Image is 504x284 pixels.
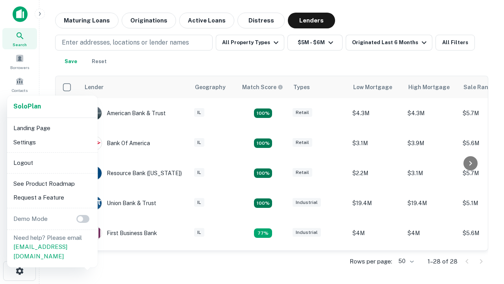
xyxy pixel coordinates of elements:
p: Need help? Please email [13,233,91,261]
a: SoloPlan [13,102,41,111]
iframe: Chat Widget [465,196,504,234]
li: Landing Page [10,121,94,135]
strong: Solo Plan [13,103,41,110]
li: Logout [10,156,94,170]
p: Demo Mode [10,214,51,224]
a: [EMAIL_ADDRESS][DOMAIN_NAME] [13,243,67,260]
li: Settings [10,135,94,149]
li: See Product Roadmap [10,177,94,191]
li: Request a Feature [10,191,94,205]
